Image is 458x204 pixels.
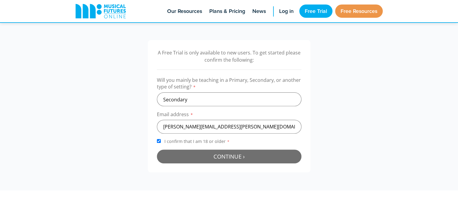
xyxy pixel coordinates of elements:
[163,138,231,144] span: I confirm that I am 18 or older
[157,111,301,120] label: Email address
[167,7,202,15] span: Our Resources
[279,7,294,15] span: Log in
[335,5,383,18] a: Free Resources
[209,7,245,15] span: Plans & Pricing
[157,77,301,92] label: Will you mainly be teaching in a Primary, Secondary, or another type of setting?
[299,5,332,18] a: Free Trial
[157,49,301,63] p: A Free Trial is only available to new users. To get started please confirm the following:
[157,139,161,143] input: I confirm that I am 18 or older*
[213,153,245,160] span: Continue ›
[252,7,266,15] span: News
[157,150,301,163] button: Continue ›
